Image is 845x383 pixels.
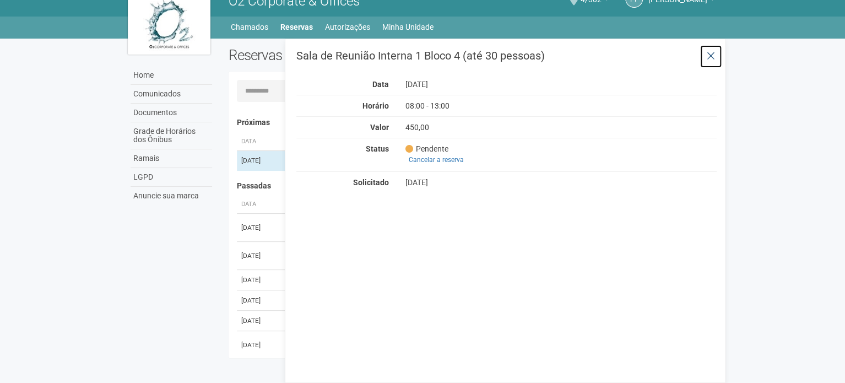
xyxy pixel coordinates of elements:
[237,214,281,242] td: [DATE]
[237,242,281,270] td: [DATE]
[296,50,717,61] h3: Sala de Reunião Interna 1 Bloco 4 (até 30 pessoas)
[281,290,599,311] td: Sala de Reunião Interna 1 Bloco 2 (até 30 pessoas)
[131,187,212,205] a: Anuncie sua marca
[131,104,212,122] a: Documentos
[281,311,599,331] td: Sala de Reunião Interna 1 Bloco 4 (até 30 pessoas)
[131,122,212,149] a: Grade de Horários dos Ônibus
[362,101,389,110] strong: Horário
[237,118,709,127] h4: Próximas
[281,270,599,290] td: Sala de Reunião Interna 1 Bloco 4 (até 30 pessoas)
[280,19,313,35] a: Reservas
[131,149,212,168] a: Ramais
[281,133,599,151] th: Área ou Serviço
[237,331,281,359] td: [DATE]
[281,214,599,242] td: Sala de Reunião Interna 1 Bloco 4 (até 30 pessoas)
[405,154,467,166] a: Cancelar a reserva
[237,133,281,151] th: Data
[366,144,389,153] strong: Status
[131,66,212,85] a: Home
[231,19,268,35] a: Chamados
[353,178,389,187] strong: Solicitado
[397,177,616,187] div: [DATE]
[229,47,464,63] h2: Reservas
[370,123,389,132] strong: Valor
[237,290,281,311] td: [DATE]
[382,19,434,35] a: Minha Unidade
[397,79,616,89] div: [DATE]
[237,196,281,214] th: Data
[237,182,709,190] h4: Passadas
[281,150,599,171] td: Sala de Reunião Interna 1 Bloco 4 (até 30 pessoas)
[281,331,599,359] td: Sala de Reunião Interna 1 Bloco 4 (até 30 pessoas)
[281,196,599,214] th: Área ou Serviço
[131,168,212,187] a: LGPD
[405,144,448,154] span: Pendente
[131,85,212,104] a: Comunicados
[372,80,389,89] strong: Data
[237,270,281,290] td: [DATE]
[397,101,616,111] div: 08:00 - 13:00
[325,19,370,35] a: Autorizações
[397,122,616,132] div: 450,00
[237,311,281,331] td: [DATE]
[281,242,599,270] td: Sala de Reunião Interna 1 Bloco 4 (até 30 pessoas)
[237,150,281,171] td: [DATE]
